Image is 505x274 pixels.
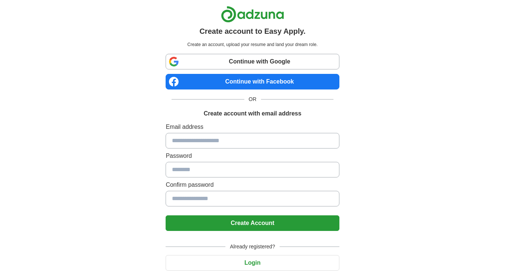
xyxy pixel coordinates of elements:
h1: Create account with email address [203,109,301,118]
a: Login [166,260,339,266]
p: Create an account, upload your resume and land your dream role. [167,41,338,48]
label: Email address [166,123,339,131]
label: Password [166,151,339,160]
span: OR [244,95,261,103]
label: Confirm password [166,180,339,189]
button: Login [166,255,339,271]
span: Already registered? [225,243,279,251]
a: Continue with Facebook [166,74,339,89]
h1: Create account to Easy Apply. [199,26,306,37]
a: Continue with Google [166,54,339,69]
img: Adzuna logo [221,6,284,23]
button: Create Account [166,215,339,231]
